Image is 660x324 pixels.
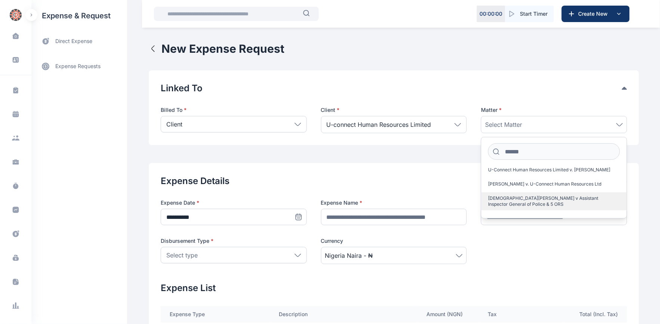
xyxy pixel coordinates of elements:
th: Total (Incl. Tax) [563,306,627,323]
p: Select type [166,251,198,260]
a: direct expense [31,31,127,51]
label: Expense Name [321,199,467,207]
label: Disbursement Type [161,237,307,245]
span: Currency [321,237,343,245]
label: Expense Date [161,199,307,207]
button: Linked To [161,82,622,94]
span: [DEMOGRAPHIC_DATA][PERSON_NAME] v Assistant Inspector General of Police & 5 ORS [488,195,614,207]
th: Amount ( NGN ) [418,306,479,323]
span: [PERSON_NAME] v. U-Connect Human Resources Ltd [488,181,601,187]
button: Expense Details [161,175,622,187]
span: direct expense [55,37,92,45]
th: Expense Type [161,306,270,323]
p: Client [321,106,467,114]
h2: Expense List [161,282,627,294]
th: Tax [479,306,564,323]
div: expense requests [31,51,127,75]
div: Expense Details [161,175,627,187]
span: Create New [576,10,614,18]
span: Matter [481,106,502,114]
button: Create New [562,6,630,22]
p: 00 : 00 : 00 [479,10,503,18]
span: Select Matter [485,120,522,129]
th: Description [270,306,418,323]
span: U-connect Human Resources Limited [327,120,431,129]
a: expense requests [31,57,127,75]
p: Client [166,120,182,129]
div: Linked To [161,82,627,94]
button: Start Timer [505,6,554,22]
span: Start Timer [520,10,548,18]
h1: New Expense Request [161,42,284,55]
span: U-Connect Human Resources Limited v. [PERSON_NAME] [488,167,610,173]
span: Nigeria Naira - ₦ [325,251,373,260]
label: Billed To [161,106,307,114]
